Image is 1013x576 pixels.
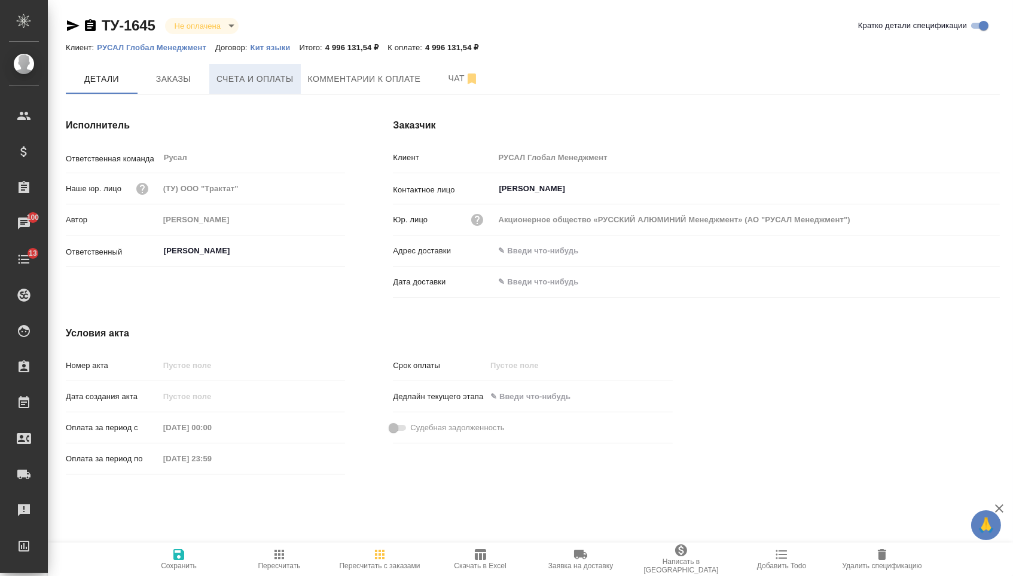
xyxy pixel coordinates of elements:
p: Клиент [393,152,494,164]
p: Контактное лицо [393,184,494,196]
p: К оплате: [387,43,425,52]
button: Удалить спецификацию [832,543,932,576]
p: Номер акта [66,360,159,372]
span: Детали [73,72,130,87]
button: Open [338,250,341,252]
input: Пустое поле [159,211,346,228]
span: Судебная задолженность [410,422,504,434]
span: Написать в [GEOGRAPHIC_DATA] [638,557,724,574]
p: 4 996 131,54 ₽ [325,43,387,52]
p: Автор [66,214,159,226]
button: 🙏 [971,510,1001,540]
h4: Условия акта [66,326,673,341]
button: Сохранить [129,543,229,576]
button: Open [993,188,996,190]
input: Пустое поле [486,357,591,374]
span: 🙏 [976,513,996,538]
button: Добавить Todo [731,543,832,576]
input: Пустое поле [159,450,264,467]
input: ✎ Введи что-нибудь [494,242,1000,259]
p: Адрес доставки [393,245,494,257]
svg: Отписаться [465,72,479,86]
p: Оплата за период по [66,453,159,465]
span: 13 [22,247,44,259]
p: Клиент: [66,43,97,52]
button: Скачать в Excel [430,543,530,576]
span: Скачать в Excel [454,562,506,570]
a: ТУ-1645 [102,17,155,33]
p: Ответственный [66,246,159,258]
span: Заявка на доставку [548,562,613,570]
a: Кит языки [251,42,300,52]
h4: Заказчик [393,118,1000,133]
a: 13 [3,244,45,274]
p: 4 996 131,54 ₽ [425,43,487,52]
span: Сохранить [161,562,197,570]
input: Пустое поле [159,180,346,197]
p: Срок оплаты [393,360,486,372]
span: Счета и оплаты [216,72,294,87]
p: Дата доставки [393,276,494,288]
a: РУСАЛ Глобал Менеджмент [97,42,215,52]
input: ✎ Введи что-нибудь [486,388,591,405]
span: Заказы [145,72,202,87]
button: Пересчитать [229,543,329,576]
a: 100 [3,209,45,238]
input: Пустое поле [494,149,1000,166]
p: Кит языки [251,43,300,52]
button: Заявка на доставку [530,543,631,576]
span: Пересчитать [258,562,301,570]
p: Ответственная команда [66,153,159,165]
span: Комментарии к оплате [308,72,421,87]
input: Пустое поле [159,388,264,405]
input: Пустое поле [159,419,264,436]
p: РУСАЛ Глобал Менеджмент [97,43,215,52]
button: Написать в [GEOGRAPHIC_DATA] [631,543,731,576]
span: Пересчитать с заказами [339,562,420,570]
p: Юр. лицо [393,214,428,226]
p: Дедлайн текущего этапа [393,391,486,403]
h4: Исполнитель [66,118,345,133]
input: Пустое поле [159,357,346,374]
div: Не оплачена [165,18,239,34]
button: Скопировать ссылку для ЯМессенджера [66,19,80,33]
p: Итого: [299,43,325,52]
p: Договор: [215,43,251,52]
input: ✎ Введи что-нибудь [494,273,599,290]
button: Пересчитать с заказами [329,543,430,576]
span: Чат [435,71,492,86]
span: Кратко детали спецификации [858,20,967,32]
span: 100 [20,212,47,223]
button: Не оплачена [171,21,224,31]
button: Скопировать ссылку [83,19,97,33]
p: Дата создания акта [66,391,159,403]
p: Оплата за период с [66,422,159,434]
span: Удалить спецификацию [842,562,922,570]
input: Пустое поле [494,211,1000,228]
span: Добавить Todo [757,562,806,570]
p: Наше юр. лицо [66,183,121,195]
